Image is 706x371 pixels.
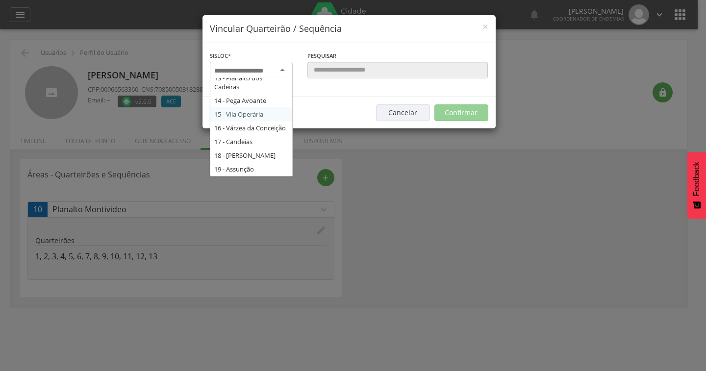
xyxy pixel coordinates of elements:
[210,148,292,162] div: 18 - [PERSON_NAME]
[210,52,228,59] span: Sisloc
[210,135,292,148] div: 17 - Candeias
[210,71,292,94] div: 13 - Planalto dos Cadeiras
[210,94,292,107] div: 14 - Pega Avoante
[376,104,430,121] button: Cancelar
[692,162,701,196] span: Feedback
[210,107,292,121] div: 15 - Vila Operária
[210,23,488,35] h4: Vincular Quarteirão / Sequência
[307,52,336,59] span: Pesquisar
[687,152,706,219] button: Feedback - Mostrar pesquisa
[482,22,488,32] button: Close
[210,121,292,135] div: 16 - Várzea da Conceição
[434,104,488,121] button: Confirmar
[210,162,292,176] div: 19 - Assunção
[482,20,488,33] span: ×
